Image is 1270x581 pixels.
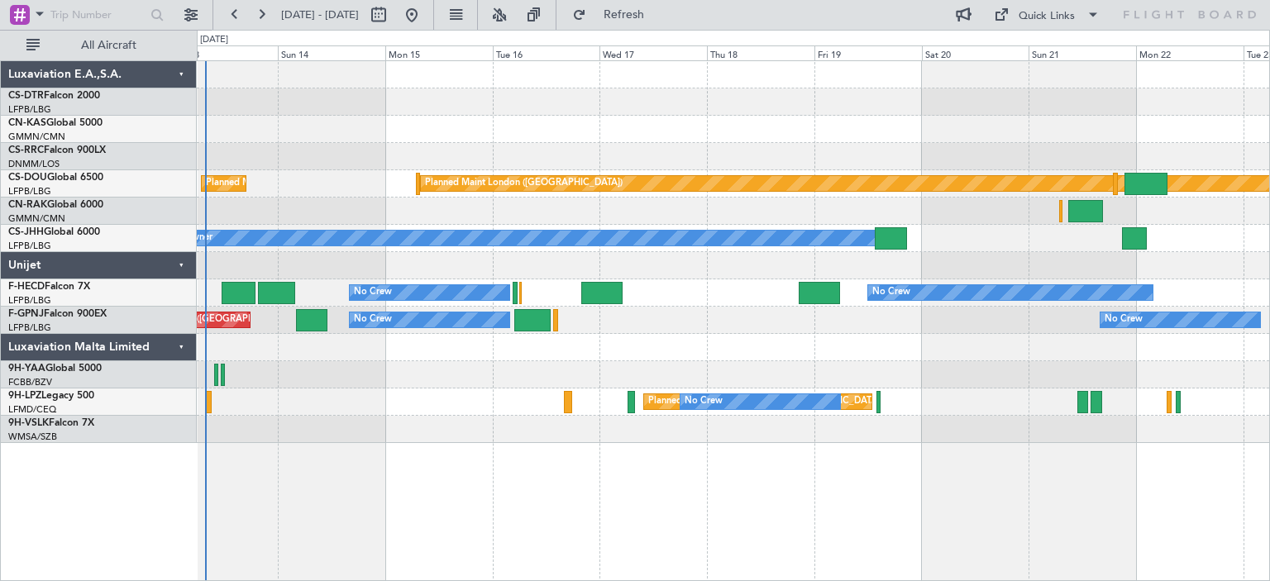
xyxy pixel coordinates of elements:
[8,309,107,319] a: F-GPNJFalcon 900EX
[1136,45,1244,60] div: Mon 22
[8,321,51,334] a: LFPB/LBG
[8,391,94,401] a: 9H-LPZLegacy 500
[8,403,56,416] a: LFMD/CEQ
[648,389,882,414] div: Planned [GEOGRAPHIC_DATA] ([GEOGRAPHIC_DATA])
[43,40,174,51] span: All Aircraft
[281,7,359,22] span: [DATE] - [DATE]
[8,240,51,252] a: LFPB/LBG
[590,9,659,21] span: Refresh
[8,173,103,183] a: CS-DOUGlobal 6500
[354,280,392,305] div: No Crew
[8,227,100,237] a: CS-JHHGlobal 6000
[922,45,1029,60] div: Sat 20
[385,45,493,60] div: Mon 15
[565,2,664,28] button: Refresh
[8,91,100,101] a: CS-DTRFalcon 2000
[8,364,45,374] span: 9H-YAA
[8,200,47,210] span: CN-RAK
[8,173,47,183] span: CS-DOU
[493,45,600,60] div: Tue 16
[425,171,623,196] div: Planned Maint London ([GEOGRAPHIC_DATA])
[8,282,45,292] span: F-HECD
[18,32,179,59] button: All Aircraft
[8,391,41,401] span: 9H-LPZ
[1105,307,1143,332] div: No Crew
[8,376,52,388] a: FCBB/BZV
[8,282,90,292] a: F-HECDFalcon 7X
[170,45,278,60] div: Sat 13
[123,307,297,332] div: AOG Maint Paris ([GEOGRAPHIC_DATA])
[200,33,228,47] div: [DATE]
[599,45,707,60] div: Wed 17
[8,158,60,170] a: DNMM/LOS
[8,418,94,428] a: 9H-VSLKFalcon 7X
[814,45,922,60] div: Fri 19
[685,389,723,414] div: No Crew
[1019,8,1075,25] div: Quick Links
[8,118,46,128] span: CN-KAS
[354,307,392,332] div: No Crew
[8,294,51,307] a: LFPB/LBG
[184,226,212,250] div: Owner
[8,227,44,237] span: CS-JHH
[50,2,146,27] input: Trip Number
[8,185,51,198] a: LFPB/LBG
[8,418,49,428] span: 9H-VSLK
[8,145,106,155] a: CS-RRCFalcon 900LX
[8,118,103,128] a: CN-KASGlobal 5000
[8,309,44,319] span: F-GPNJ
[872,280,910,305] div: No Crew
[278,45,385,60] div: Sun 14
[8,91,44,101] span: CS-DTR
[8,200,103,210] a: CN-RAKGlobal 6000
[206,171,466,196] div: Planned Maint [GEOGRAPHIC_DATA] ([GEOGRAPHIC_DATA])
[8,212,65,225] a: GMMN/CMN
[8,431,57,443] a: WMSA/SZB
[986,2,1108,28] button: Quick Links
[8,103,51,116] a: LFPB/LBG
[8,131,65,143] a: GMMN/CMN
[8,145,44,155] span: CS-RRC
[8,364,102,374] a: 9H-YAAGlobal 5000
[707,45,814,60] div: Thu 18
[1029,45,1136,60] div: Sun 21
